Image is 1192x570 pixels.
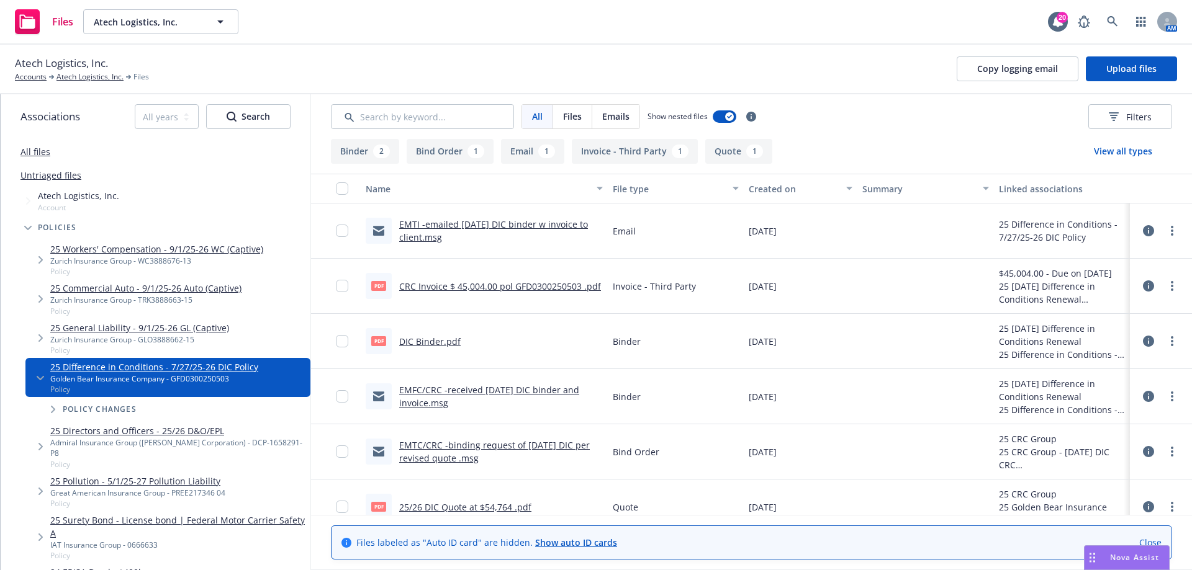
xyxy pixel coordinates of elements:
a: 25 Difference in Conditions - 7/27/25-26 DIC Policy [50,360,258,373]
a: Close [1139,536,1162,549]
input: Toggle Row Selected [336,501,348,513]
span: pdf [371,502,386,511]
input: Toggle Row Selected [336,335,348,347]
a: All files [20,146,50,158]
span: Policy [50,384,258,394]
input: Toggle Row Selected [336,225,348,237]
div: 25 [DATE] Difference in Conditions Renewal [999,377,1125,403]
a: Show auto ID cards [535,537,617,548]
div: Drag to move [1085,546,1100,569]
div: 25 CRC Group [999,488,1125,501]
button: Copy logging email [957,56,1078,81]
div: Admiral Insurance Group ([PERSON_NAME] Corporation) - DCP-1658291-P8 [50,437,305,458]
span: [DATE] [749,445,777,458]
span: Policy [50,550,305,561]
span: Policy [50,266,263,277]
span: Policy changes [63,406,137,413]
span: Files [133,71,149,82]
div: 25 CRC Group - [DATE] DIC CRC [999,445,1125,471]
div: 1 [538,145,555,158]
a: Accounts [15,71,47,82]
a: more [1165,444,1180,459]
div: Zurich Insurance Group - GLO3888662-15 [50,334,229,345]
a: 25 Commercial Auto - 9/1/25-26 Auto (Captive) [50,282,242,295]
div: Search [227,105,270,128]
a: 25/26 DIC Quote at $54,764 .pdf [399,501,531,513]
span: Files [563,110,582,123]
a: more [1165,499,1180,514]
div: Zurich Insurance Group - WC3888676-13 [50,256,263,266]
div: $45,004.00 - Due on [DATE] [999,267,1125,280]
div: Name [366,182,589,195]
a: DIC Binder.pdf [399,336,461,347]
button: Bind Order [407,139,494,164]
a: more [1165,278,1180,293]
span: Policy [50,306,242,316]
a: 25 Surety Bond - License bond | Federal Motor Carrier Safety A [50,514,305,540]
svg: Search [227,112,237,122]
span: Filters [1126,110,1152,123]
div: 2 [373,145,390,158]
div: 25 Difference in Conditions - 7/27/25-26 DIC Policy [999,403,1125,416]
button: Nova Assist [1084,545,1170,570]
button: Linked associations [994,174,1130,203]
button: Email [501,139,564,164]
span: [DATE] [749,390,777,403]
span: Atech Logistics, Inc. [15,55,108,71]
input: Search by keyword... [331,104,514,129]
div: Zurich Insurance Group - TRK3888663-15 [50,295,242,305]
div: 25 [DATE] Difference in Conditions Renewal [999,322,1125,348]
span: [DATE] [749,280,777,293]
span: [DATE] [749,335,777,348]
div: IAT Insurance Group - 0666633 [50,540,305,550]
div: 1 [672,145,689,158]
span: [DATE] [749,225,777,238]
a: Untriaged files [20,169,81,182]
span: Filters [1109,110,1152,123]
input: Toggle Row Selected [336,280,348,292]
a: more [1165,334,1180,349]
button: Invoice - Third Party [572,139,698,164]
span: Invoice - Third Party [613,280,696,293]
span: [DATE] [749,501,777,514]
a: 25 Pollution - 5/1/25-27 Pollution Liability [50,474,225,488]
div: 25 [DATE] Difference in Conditions Renewal [999,280,1125,306]
div: 25 Difference in Conditions - 7/27/25-26 DIC Policy [999,218,1125,244]
span: Quote [613,501,638,514]
span: pdf [371,336,386,345]
a: EMFC/CRC -received [DATE] DIC binder and invoice.msg [399,384,579,409]
span: Account [38,202,119,213]
button: Atech Logistics, Inc. [83,9,238,34]
div: 1 [467,145,484,158]
div: Golden Bear Insurance Company - GFD0300250503 [50,373,258,384]
span: Bind Order [613,445,659,458]
button: Filters [1088,104,1172,129]
button: Name [361,174,608,203]
button: View all types [1074,139,1172,164]
span: Binder [613,335,641,348]
span: Email [613,225,636,238]
a: EMTC/CRC -binding request of [DATE] DIC per revised quote .msg [399,439,590,464]
div: Linked associations [999,182,1125,195]
div: 25 Golden Bear Insurance Company, CRC Group, Golden Bear Insurance Company - CRC Group [999,501,1125,527]
span: Atech Logistics, Inc. [94,16,201,29]
span: pdf [371,281,386,290]
span: Files [52,17,73,27]
a: Atech Logistics, Inc. [56,71,124,82]
input: Toggle Row Selected [336,445,348,458]
a: more [1165,223,1180,238]
div: Created on [749,182,839,195]
button: Created on [744,174,857,203]
span: Copy logging email [977,63,1058,74]
span: Nova Assist [1110,552,1159,563]
a: Search [1100,9,1125,34]
input: Select all [336,182,348,195]
div: 20 [1057,12,1068,23]
span: Emails [602,110,630,123]
a: Report a Bug [1072,9,1096,34]
a: 25 Directors and Officers - 25/26 D&O/EPL [50,424,305,437]
a: Switch app [1129,9,1154,34]
span: Policies [38,224,77,231]
span: Upload files [1106,63,1157,74]
span: Associations [20,109,80,125]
